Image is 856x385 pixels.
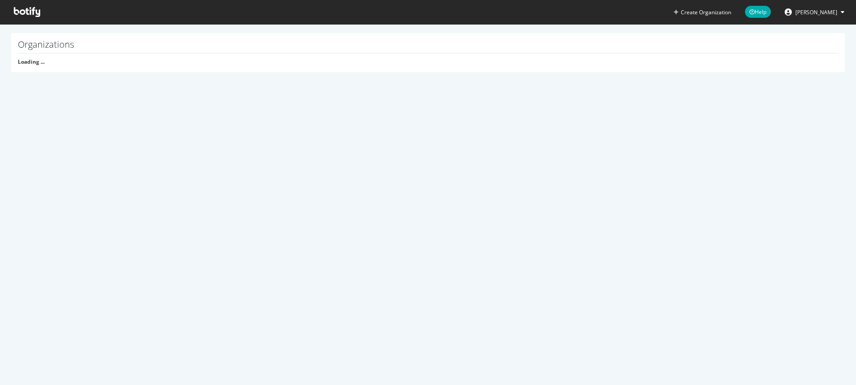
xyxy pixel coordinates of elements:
button: [PERSON_NAME] [778,5,852,19]
strong: Loading ... [18,58,45,66]
span: Harsh Desai [795,8,837,16]
h1: Organizations [18,40,838,53]
span: Help [745,6,771,18]
button: Create Organization [673,8,732,16]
